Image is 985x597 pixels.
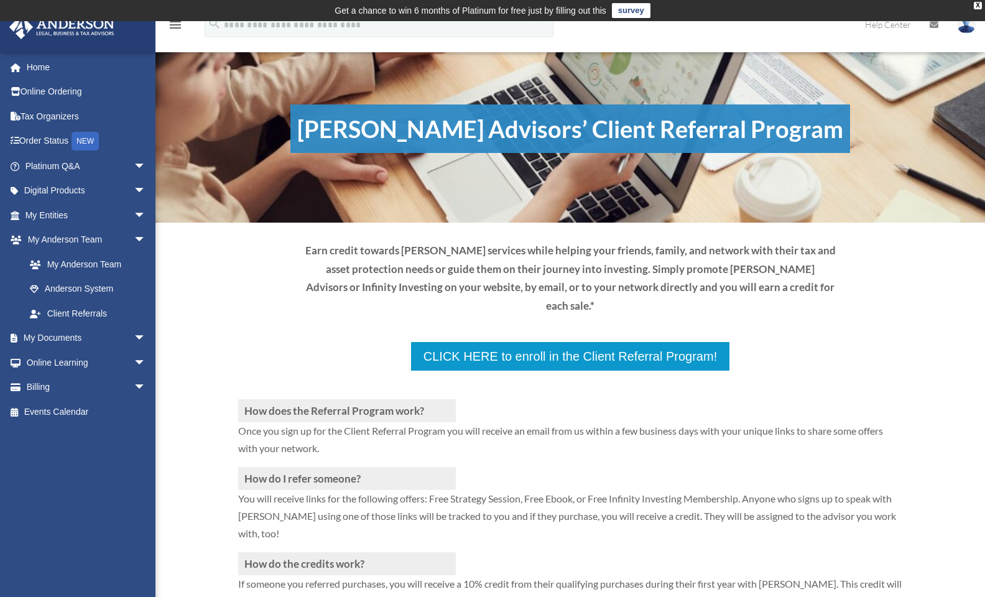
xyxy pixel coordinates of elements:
a: Digital Productsarrow_drop_down [9,178,165,203]
a: Billingarrow_drop_down [9,375,165,400]
a: Order StatusNEW [9,129,165,154]
a: My Anderson Team [17,252,165,277]
p: Once you sign up for the Client Referral Program you will receive an email from us within a few b... [238,422,902,467]
span: arrow_drop_down [134,178,159,204]
a: Events Calendar [9,399,165,424]
img: User Pic [957,16,976,34]
h3: How do I refer someone? [238,467,456,490]
a: My Entitiesarrow_drop_down [9,203,165,228]
div: Get a chance to win 6 months of Platinum for free just by filling out this [335,3,606,18]
a: Platinum Q&Aarrow_drop_down [9,154,165,178]
h1: [PERSON_NAME] Advisors’ Client Referral Program [290,104,850,153]
i: search [208,17,221,30]
span: arrow_drop_down [134,326,159,351]
a: Online Learningarrow_drop_down [9,350,165,375]
span: arrow_drop_down [134,203,159,228]
a: Online Ordering [9,80,165,104]
p: You will receive links for the following offers: Free Strategy Session, Free Ebook, or Free Infin... [238,490,902,552]
div: close [974,2,982,9]
h3: How do the credits work? [238,552,456,575]
a: My Documentsarrow_drop_down [9,326,165,351]
a: Home [9,55,165,80]
a: Anderson System [17,277,165,302]
span: arrow_drop_down [134,154,159,179]
a: CLICK HERE to enroll in the Client Referral Program! [410,341,731,372]
p: Earn credit towards [PERSON_NAME] services while helping your friends, family, and network with t... [305,241,836,315]
div: NEW [72,132,99,150]
a: survey [612,3,650,18]
h3: How does the Referral Program work? [238,399,456,422]
a: menu [168,22,183,32]
a: Tax Organizers [9,104,165,129]
i: menu [168,17,183,32]
img: Anderson Advisors Platinum Portal [6,15,118,39]
span: arrow_drop_down [134,375,159,400]
a: Client Referrals [17,301,159,326]
span: arrow_drop_down [134,350,159,376]
span: arrow_drop_down [134,228,159,253]
a: My Anderson Teamarrow_drop_down [9,228,165,252]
